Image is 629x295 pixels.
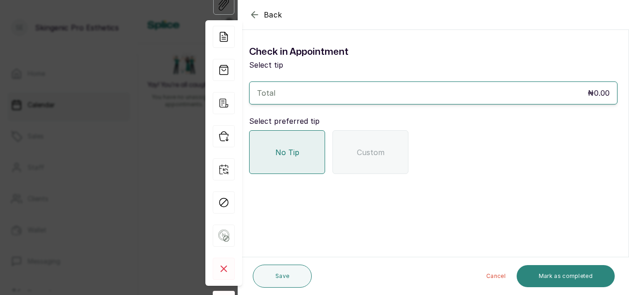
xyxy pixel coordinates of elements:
[479,265,513,287] button: Cancel
[249,9,282,20] button: Back
[253,265,312,288] button: Save
[275,147,299,158] span: No Tip
[249,59,433,70] p: Select tip
[249,116,617,127] p: Select preferred tip
[249,45,433,59] h1: Check in Appointment
[517,265,615,287] button: Mark as completed
[357,147,384,158] span: Custom
[588,87,610,98] p: ₦0.00
[264,9,282,20] span: Back
[257,87,275,98] p: Total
